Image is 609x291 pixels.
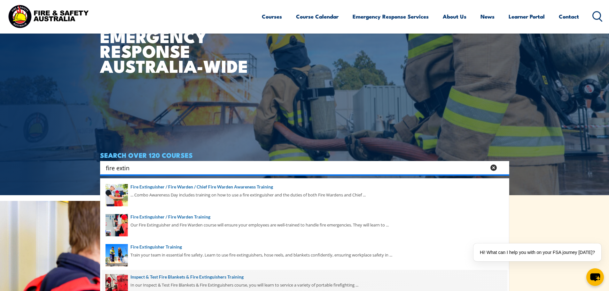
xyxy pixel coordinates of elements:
button: Search magnifier button [498,163,507,172]
a: Course Calendar [296,8,339,25]
form: Search form [107,163,488,172]
div: Hi! What can I help you with on your FSA journey [DATE]? [473,243,601,261]
h4: SEARCH OVER 120 COURSES [100,151,509,158]
a: Fire Extinguisher / Fire Warden Training [105,213,504,220]
a: Learner Portal [509,8,545,25]
input: Search input [106,163,486,172]
a: News [480,8,495,25]
a: Fire Extinguisher Training [105,243,504,250]
a: About Us [443,8,466,25]
button: chat-button [586,268,604,286]
a: Inspect & Test Fire Blankets & Fire Extinguishers Training [105,273,504,280]
a: Emergency Response Services [353,8,429,25]
a: Courses [262,8,282,25]
a: Fire Extinguisher / Fire Warden / Chief Fire Warden Awareness Training [105,183,504,190]
a: Contact [559,8,579,25]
